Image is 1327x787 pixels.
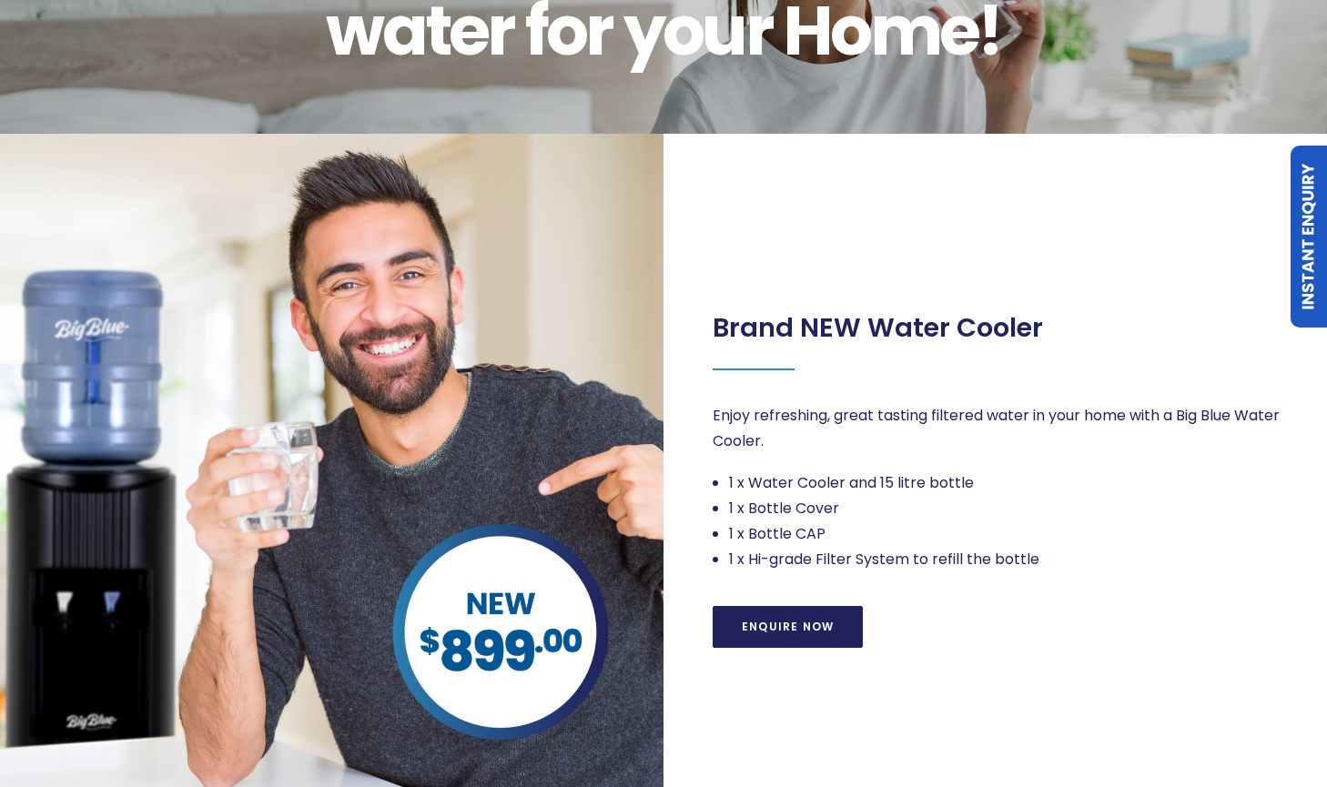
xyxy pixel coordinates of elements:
[713,403,1281,454] p: Enjoy refreshing, great tasting filtered water in your home with a Big Blue Water Cooler.
[713,288,1043,344] div: Page 1
[1207,667,1302,762] iframe: Chatbot
[713,606,863,648] a: Enquire Now
[729,496,1281,521] li: 1 x Bottle Cover
[729,470,1281,496] li: 1 x Water Cooler and 15 litre bottle
[713,312,1043,344] h2: Brand NEW Water Cooler
[1291,146,1327,328] a: Instant Enquiry
[729,521,1281,547] li: 1 x Bottle CAP
[729,547,1281,572] li: 1 x Hi-grade Filter System to refill the bottle
[713,403,1281,572] div: Page 1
